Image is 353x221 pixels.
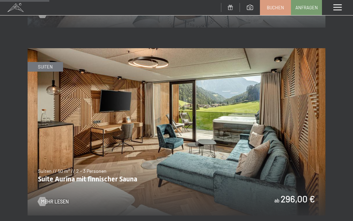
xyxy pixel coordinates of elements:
[41,198,69,205] span: Mehr Lesen
[260,0,291,15] a: Buchen
[38,10,69,17] a: Mehr Lesen
[38,198,69,205] a: Mehr Lesen
[295,4,318,11] span: Anfragen
[291,0,322,15] a: Anfragen
[28,49,325,53] a: Suite Aurina mit finnischer Sauna
[28,48,325,215] img: Suite Aurina mit finnischer Sauna
[267,4,284,11] span: Buchen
